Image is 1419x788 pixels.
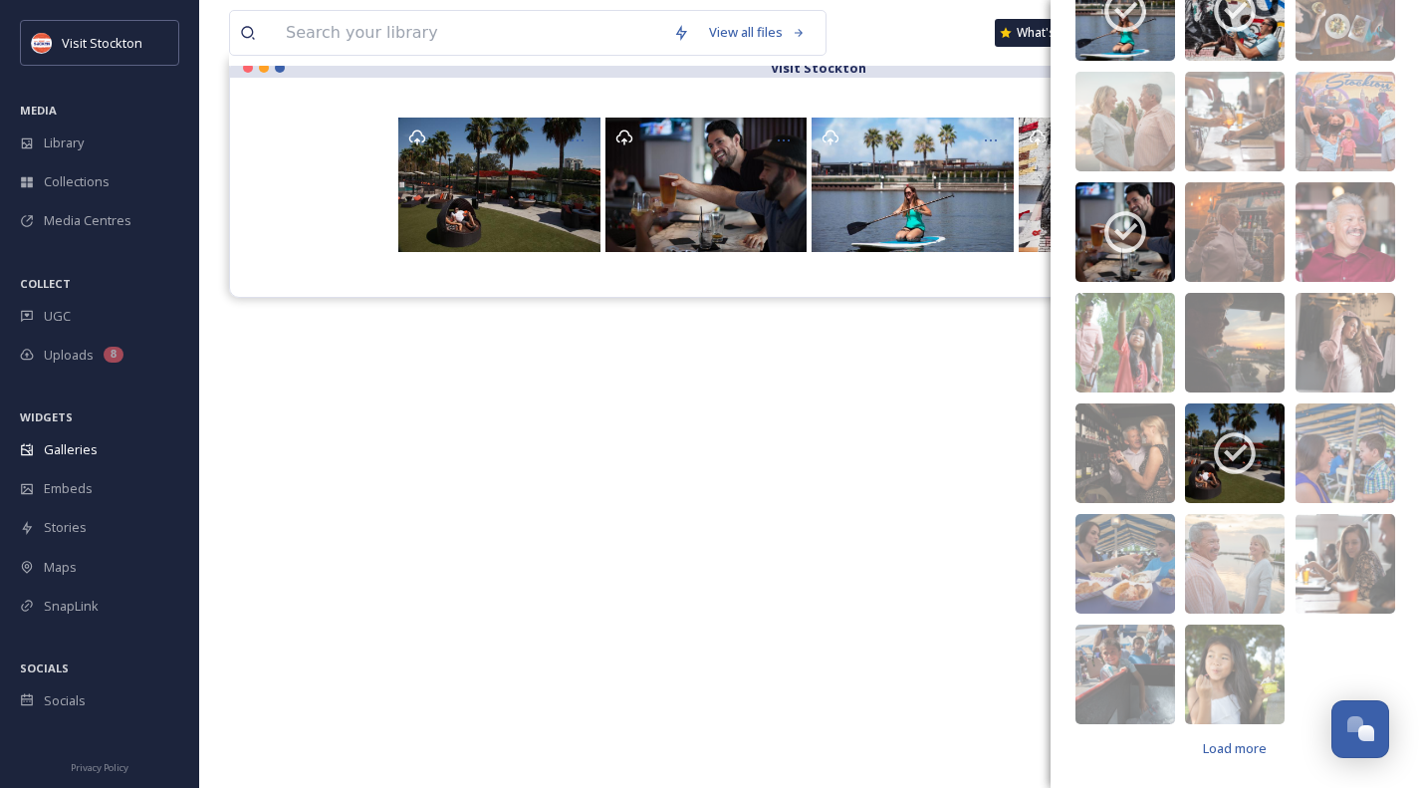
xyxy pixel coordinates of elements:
img: 20170910-IMG_2540.jpg [1185,403,1285,503]
img: 20170910-IMG_2198.jpg [1075,514,1175,614]
span: Media Centres [44,211,131,230]
img: 20170910-IMG_4338.jpg [1185,293,1285,393]
img: 20170911-IMG_6475.jpg [1075,403,1175,503]
span: MEDIA [20,103,57,118]
img: 20170911-IMG_6155.jpg [1296,182,1395,282]
a: Privacy Policy [71,754,128,778]
a: Opens media popup. Media description: Paddleboard.jpg. [810,118,1017,252]
img: 20170910-IMG_2311.jpg [1296,403,1395,503]
img: 20170910-IMG_0048.jpg [1075,293,1175,393]
img: DiversityCulture_LandingPage.jpg [1296,72,1395,171]
img: unnamed.jpeg [32,33,52,53]
span: SOCIALS [20,660,69,675]
span: Maps [44,558,77,577]
span: Privacy Policy [71,761,128,774]
img: 20170910-IMG_1134.jpg [1185,625,1285,724]
span: WIDGETS [20,409,73,424]
a: Opens media popup. Media description: 20170910-IMG_3182.jpg. [602,118,810,252]
span: UGC [44,307,71,326]
span: Visit Stockton [62,34,142,52]
a: Opens media popup. Media description: 20170910-IMG_2540.jpg. [396,118,603,252]
span: Embeds [44,479,93,498]
a: Opens media popup. Media description: mural.jpg. [1016,118,1223,252]
span: Library [44,133,84,152]
img: 20170911-IMG_6963.jpg [1075,72,1175,171]
img: 20170910-IMG_3182.jpg [1075,182,1175,282]
a: What's New [995,19,1094,47]
span: Galleries [44,440,98,459]
input: Search your library [276,11,663,55]
img: 20170911-IMG_6441.jpg [1185,182,1285,282]
button: Open Chat [1331,700,1389,758]
img: 20170911-IMG_4990.jpg [1296,293,1395,393]
span: COLLECT [20,276,71,291]
img: 20170911-IMG_6754.jpg [1185,514,1285,614]
span: Load more [1203,739,1267,758]
img: 20170910-IMG_3387.jpg [1296,514,1395,614]
img: 20170910-IMG_2401.jpg [1075,625,1175,724]
img: 20170910-IMG_3384.jpg [1185,72,1285,171]
span: Socials [44,691,86,710]
div: 8 [104,347,123,363]
span: Uploads [44,346,94,365]
a: View all files [699,13,816,52]
span: Stories [44,518,87,537]
span: Collections [44,172,110,191]
span: SnapLink [44,597,99,616]
strong: Visit Stockton [771,59,866,77]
